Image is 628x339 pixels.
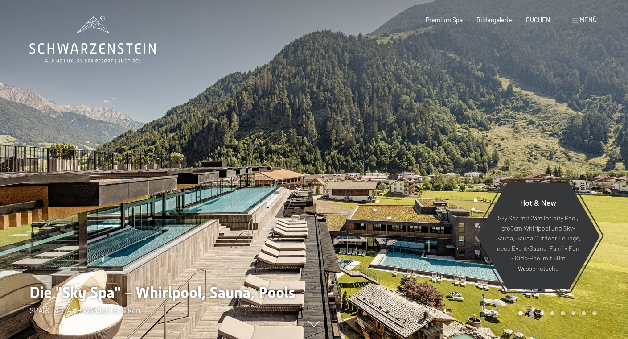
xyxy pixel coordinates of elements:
[476,16,512,24] a: Bildergalerie
[518,311,523,316] div: Carousel Page 1 (Current Slide)
[520,198,556,207] span: Hot & New
[529,311,534,316] div: Carousel Page 2
[426,16,463,24] a: Premium Spa
[561,311,565,316] div: Carousel Page 5
[550,311,554,316] div: Carousel Page 4
[580,16,597,24] span: Menü
[582,311,586,316] div: Carousel Page 7
[515,311,596,316] div: Carousel Pagination
[540,311,544,316] div: Carousel Page 3
[476,182,600,290] a: Hot & New Sky Spa mit 23m Infinity Pool, großem Whirlpool und Sky-Sauna, Sauna Outdoor Lounge, ne...
[571,311,576,316] div: Carousel Page 6
[496,214,581,274] p: Sky Spa mit 23m Infinity Pool, großem Whirlpool und Sky-Sauna, Sauna Outdoor Lounge, neue Event-S...
[526,16,550,24] a: BUCHEN
[592,311,597,316] div: Carousel Page 8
